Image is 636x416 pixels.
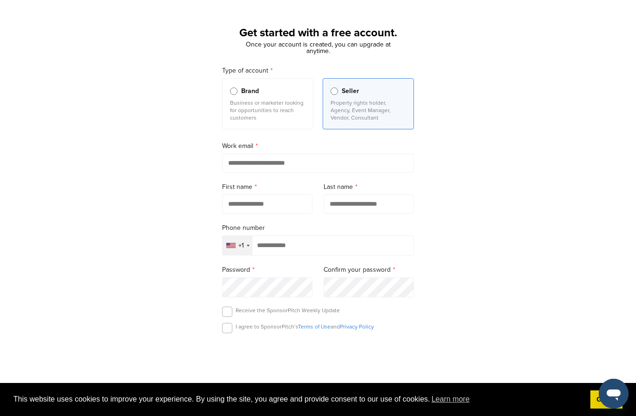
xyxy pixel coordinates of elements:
[238,242,244,249] div: +1
[222,182,312,192] label: First name
[230,87,237,95] input: Brand Business or marketer looking for opportunities to reach customers
[331,99,406,121] p: Property rights holder, Agency, Event Manager, Vendor, Consultant
[298,323,331,330] a: Terms of Use
[222,141,414,151] label: Work email
[599,379,629,409] iframe: Button to launch messaging window
[324,265,414,275] label: Confirm your password
[246,40,391,55] span: Once your account is created, you can upgrade at anytime.
[265,344,371,371] iframe: reCAPTCHA
[342,86,359,96] span: Seller
[211,25,425,41] h1: Get started with a free account.
[241,86,259,96] span: Brand
[430,392,471,406] a: learn more about cookies
[222,265,312,275] label: Password
[222,66,414,76] label: Type of account
[331,87,338,95] input: Seller Property rights holder, Agency, Event Manager, Vendor, Consultant
[236,323,374,330] p: I agree to SponsorPitch’s and
[340,323,374,330] a: Privacy Policy
[14,392,583,406] span: This website uses cookies to improve your experience. By using the site, you agree and provide co...
[324,182,414,192] label: Last name
[236,307,340,314] p: Receive the SponsorPitch Weekly Update
[590,390,622,409] a: dismiss cookie message
[230,99,305,121] p: Business or marketer looking for opportunities to reach customers
[223,236,252,255] div: Selected country
[222,223,414,233] label: Phone number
